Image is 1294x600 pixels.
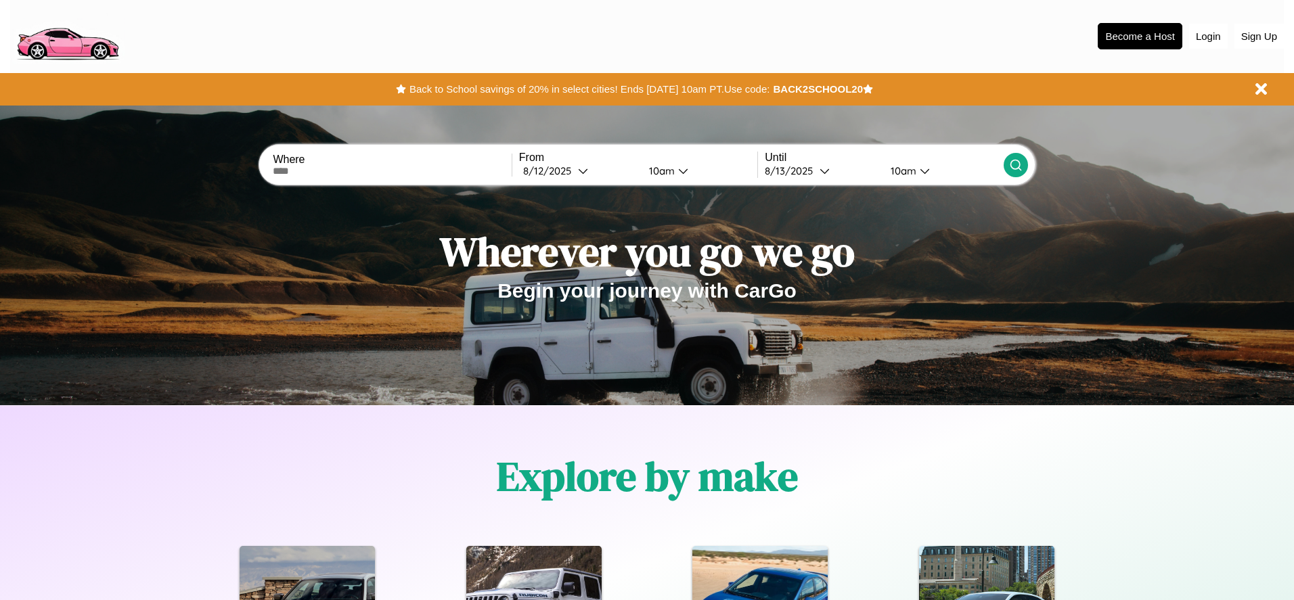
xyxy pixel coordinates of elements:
button: 10am [638,164,757,178]
button: Become a Host [1098,23,1182,49]
div: 10am [642,164,678,177]
div: 8 / 12 / 2025 [523,164,578,177]
b: BACK2SCHOOL20 [773,83,863,95]
button: 10am [880,164,1003,178]
div: 10am [884,164,920,177]
div: 8 / 13 / 2025 [765,164,820,177]
button: Sign Up [1234,24,1284,49]
label: Where [273,154,511,166]
h1: Explore by make [497,448,798,504]
img: logo [10,7,125,64]
label: Until [765,152,1003,164]
button: Login [1189,24,1228,49]
label: From [519,152,757,164]
button: Back to School savings of 20% in select cities! Ends [DATE] 10am PT.Use code: [406,80,773,99]
button: 8/12/2025 [519,164,638,178]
